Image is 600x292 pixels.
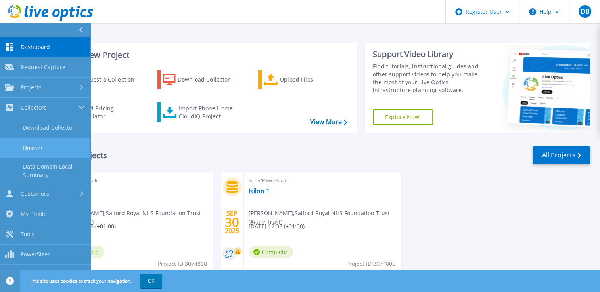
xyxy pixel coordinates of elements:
[56,102,145,122] a: Cloud Pricing Calculator
[56,51,347,59] h3: Start a New Project
[249,187,270,195] a: Isilon 1
[21,251,50,258] span: PowerSizer
[249,176,397,185] span: Isilon/PowerScale
[249,246,293,258] span: Complete
[21,104,47,111] span: Collectors
[21,84,42,91] span: Projects
[249,209,402,226] span: [PERSON_NAME] , Salford Royal NHS Foundation Trust (Acute Trust)
[21,190,49,197] span: Customers
[79,72,142,87] div: Request a Collection
[280,72,343,87] div: Upload Files
[78,104,141,120] div: Cloud Pricing Calculator
[258,70,347,89] a: Upload Files
[310,118,347,126] a: View More
[21,210,47,218] span: My Profile
[140,274,162,288] button: OK
[21,231,35,238] span: Tools
[580,8,589,15] span: DB
[60,209,213,226] span: [PERSON_NAME] , Salford Royal NHS Foundation Trust (Acute Trust)
[178,72,241,87] div: Download Collector
[249,222,305,231] span: [DATE] 12:33 (+01:00)
[346,260,395,268] span: Project ID: 3074806
[178,104,240,120] div: Import Phone Home CloudIQ Project
[533,146,590,164] a: All Projects
[158,260,207,268] span: Project ID: 3074808
[60,176,208,185] span: Isilon/PowerScale
[373,63,486,94] div: Find tutorials, instructional guides and other support videos to help you make the most of your L...
[157,70,246,89] a: Download Collector
[373,109,433,125] a: Explore Now!
[225,219,239,226] span: 30
[21,44,50,51] span: Dashboard
[21,64,65,71] span: Request Capture
[224,208,240,237] div: SEP 2025
[56,70,145,89] a: Request a Collection
[22,274,162,288] span: This site uses cookies to track your navigation.
[373,49,486,59] div: Support Video Library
